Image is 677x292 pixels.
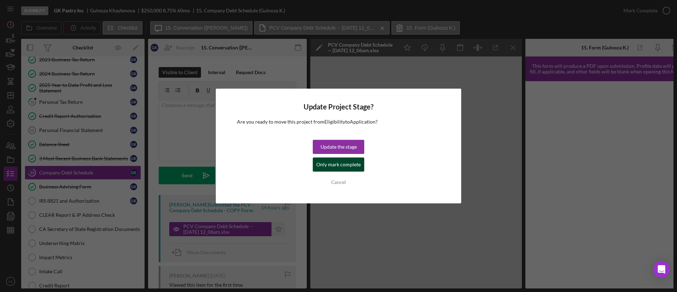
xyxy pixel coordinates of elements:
[237,118,440,126] p: Are you ready to move this project from Eligibility to Application ?
[331,175,346,189] div: Cancel
[653,261,670,278] div: Open Intercom Messenger
[313,157,364,172] button: Only mark complete
[313,140,364,154] button: Update the stage
[237,103,440,111] h4: Update Project Stage?
[316,157,361,172] div: Only mark complete
[321,140,357,154] div: Update the stage
[313,175,364,189] button: Cancel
